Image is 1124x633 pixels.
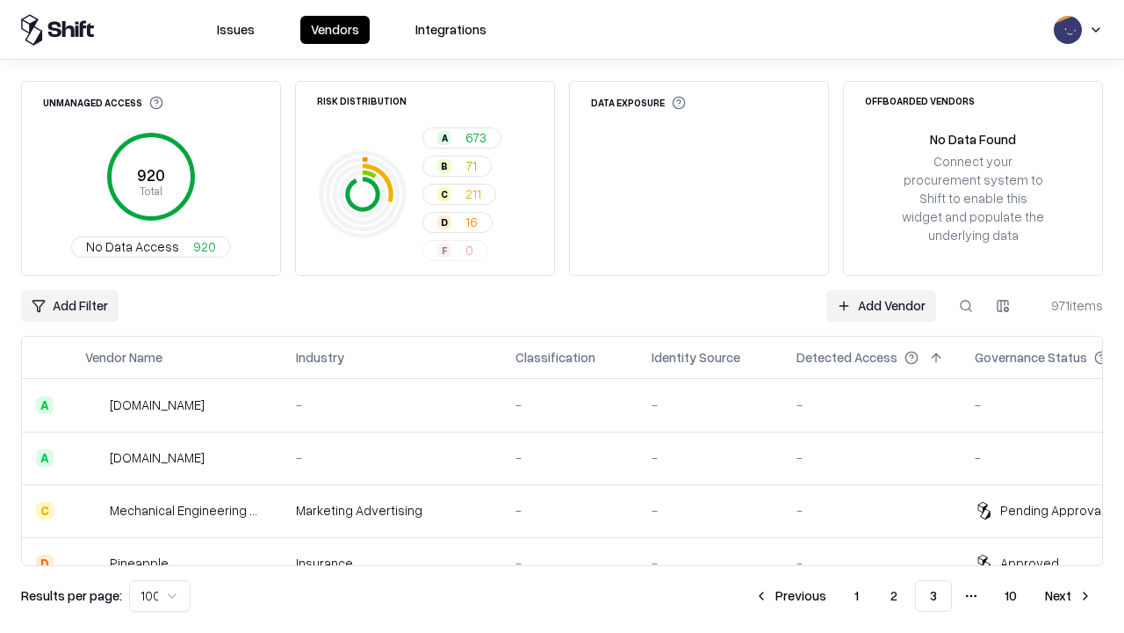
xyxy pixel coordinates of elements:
div: - [515,501,623,520]
button: Integrations [405,16,497,44]
button: Previous [744,580,837,612]
img: automat-it.com [85,397,103,414]
button: B71 [422,156,492,177]
div: - [515,554,623,572]
div: Data Exposure [591,96,686,110]
div: - [296,396,487,414]
div: Approved [1000,554,1059,572]
p: Results per page: [21,586,122,605]
div: No Data Found [930,130,1016,149]
div: D [36,555,54,572]
button: A673 [422,127,501,149]
div: - [652,396,768,414]
div: B [437,159,451,173]
img: Pineapple [85,555,103,572]
div: - [652,448,768,467]
div: - [796,448,947,467]
button: No Data Access920 [71,236,231,258]
button: Next [1034,580,1103,612]
span: 920 [193,237,216,256]
span: No Data Access [86,237,179,256]
div: Offboarded Vendors [865,96,975,105]
div: Detected Access [796,348,897,367]
div: D [437,215,451,229]
div: - [796,554,947,572]
span: 673 [465,128,486,147]
div: C [437,187,451,201]
button: 2 [876,580,911,612]
div: [DOMAIN_NAME] [110,396,205,414]
div: Marketing Advertising [296,501,487,520]
div: Identity Source [652,348,740,367]
div: C [36,502,54,520]
div: Insurance [296,554,487,572]
div: Pineapple [110,554,169,572]
button: Issues [206,16,265,44]
div: A [437,131,451,145]
div: Classification [515,348,595,367]
div: Mechanical Engineering World [110,501,268,520]
button: C211 [422,184,496,205]
span: 211 [465,185,481,203]
div: A [36,449,54,467]
div: - [652,501,768,520]
div: - [296,448,487,467]
div: A [36,397,54,414]
button: 3 [915,580,952,612]
a: Add Vendor [826,290,936,322]
div: - [796,396,947,414]
button: Add Filter [21,290,119,322]
span: 71 [465,156,477,175]
button: Vendors [300,16,370,44]
div: Industry [296,348,344,367]
div: [DOMAIN_NAME] [110,448,205,467]
div: Unmanaged Access [43,96,163,110]
div: - [515,396,623,414]
tspan: 920 [137,165,165,185]
span: 16 [465,213,478,231]
button: 10 [991,580,1031,612]
button: D16 [422,212,493,233]
div: - [796,501,947,520]
div: Pending Approval [1000,501,1104,520]
div: Connect your procurement system to Shift to enable this widget and populate the underlying data [900,152,1046,245]
img: madisonlogic.com [85,449,103,467]
div: - [652,554,768,572]
div: Risk Distribution [317,96,407,105]
nav: pagination [744,580,1103,612]
tspan: Total [140,184,162,198]
div: - [515,448,623,467]
button: 1 [840,580,873,612]
div: 971 items [1033,296,1103,315]
div: Governance Status [975,348,1087,367]
img: Mechanical Engineering World [85,502,103,520]
div: Vendor Name [85,348,162,367]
